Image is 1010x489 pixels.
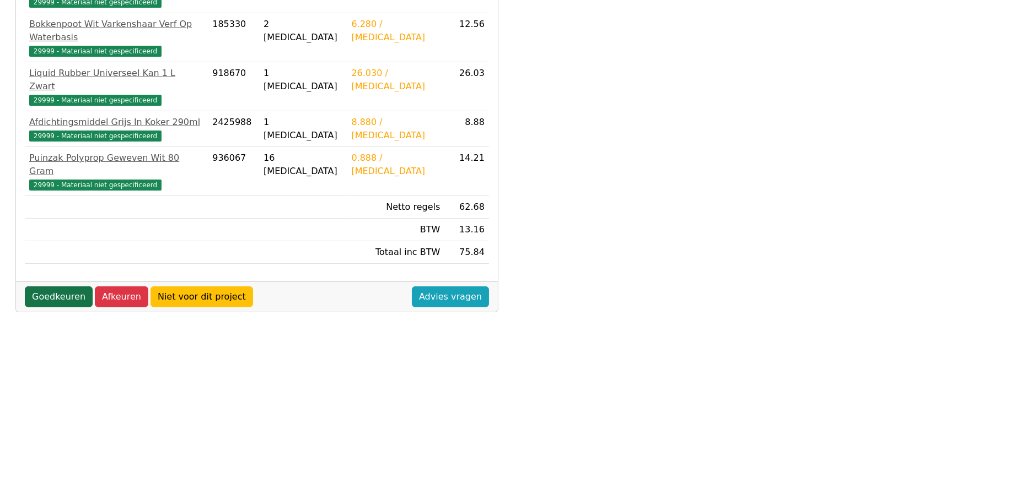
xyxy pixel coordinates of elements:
[351,18,440,44] div: 6.280 / [MEDICAL_DATA]
[29,151,203,178] div: Puinzak Polyprop Geweven Wit 80 Gram
[29,95,162,106] span: 29999 - Materiaal niet gespecificeerd
[29,151,203,191] a: Puinzak Polyprop Geweven Wit 80 Gram29999 - Materiaal niet gespecificeerd
[151,286,253,307] a: Niet voor dit project
[95,286,148,307] a: Afkeuren
[444,13,489,62] td: 12.56
[29,131,162,142] span: 29999 - Materiaal niet gespecificeerd
[347,196,444,219] td: Netto regels
[264,151,342,178] div: 16 [MEDICAL_DATA]
[208,13,259,62] td: 185330
[444,219,489,241] td: 13.16
[351,67,440,93] div: 26.030 / [MEDICAL_DATA]
[412,286,489,307] a: Advies vragen
[351,151,440,178] div: 0.888 / [MEDICAL_DATA]
[208,111,259,147] td: 2425988
[444,62,489,111] td: 26.03
[29,116,203,142] a: Afdichtingsmiddel Grijs In Koker 290ml29999 - Materiaal niet gespecificeerd
[347,241,444,264] td: Totaal inc BTW
[208,147,259,196] td: 936067
[29,67,203,93] div: Liquid Rubber Universeel Kan 1 L Zwart
[264,116,342,142] div: 1 [MEDICAL_DATA]
[208,62,259,111] td: 918670
[29,18,203,57] a: Bokkenpoot Wit Varkenshaar Verf Op Waterbasis29999 - Materiaal niet gespecificeerd
[444,196,489,219] td: 62.68
[264,67,342,93] div: 1 [MEDICAL_DATA]
[29,18,203,44] div: Bokkenpoot Wit Varkenshaar Verf Op Waterbasis
[444,241,489,264] td: 75.84
[29,116,203,129] div: Afdichtingsmiddel Grijs In Koker 290ml
[25,286,93,307] a: Goedkeuren
[29,46,162,57] span: 29999 - Materiaal niet gespecificeerd
[444,111,489,147] td: 8.88
[351,116,440,142] div: 8.880 / [MEDICAL_DATA]
[347,219,444,241] td: BTW
[444,147,489,196] td: 14.21
[29,67,203,106] a: Liquid Rubber Universeel Kan 1 L Zwart29999 - Materiaal niet gespecificeerd
[29,180,162,191] span: 29999 - Materiaal niet gespecificeerd
[264,18,342,44] div: 2 [MEDICAL_DATA]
